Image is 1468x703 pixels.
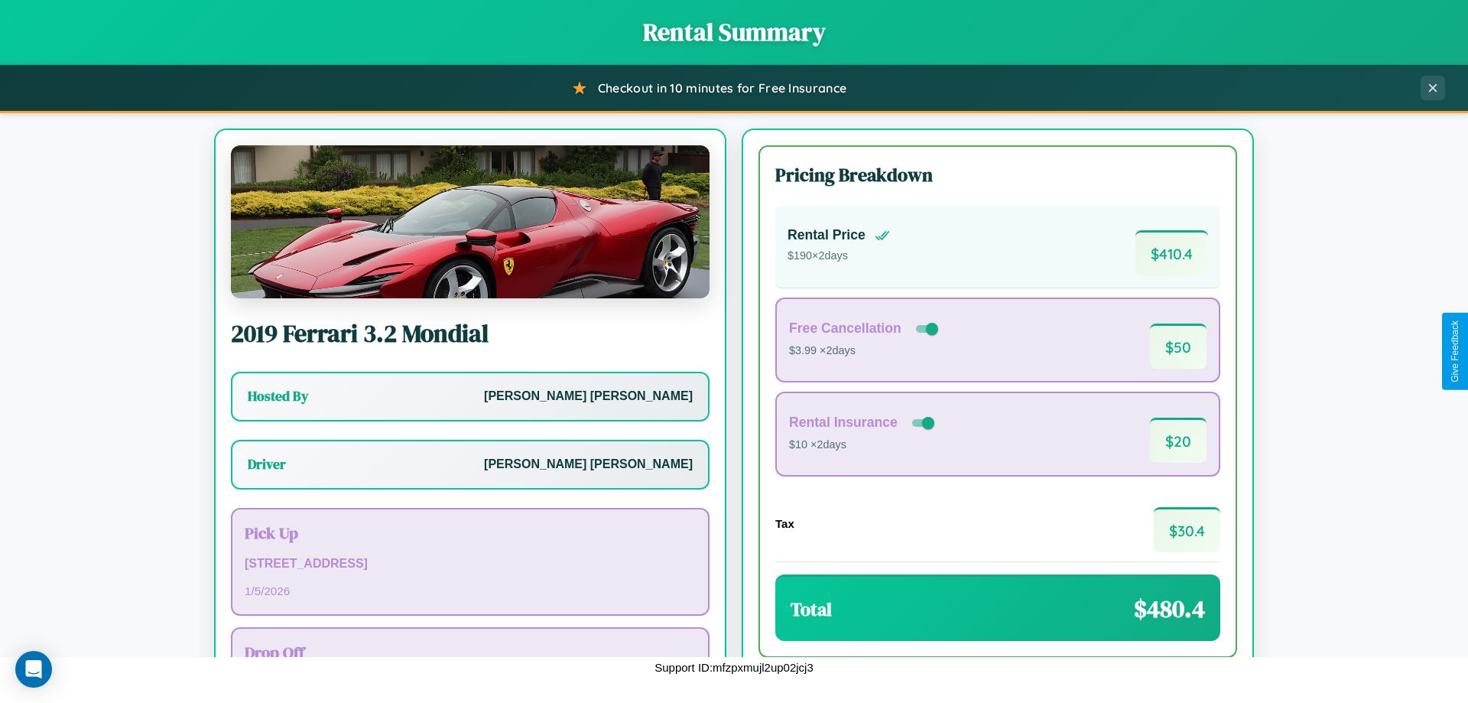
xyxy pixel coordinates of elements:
[248,387,308,405] h3: Hosted By
[654,657,814,678] p: Support ID: mfzpxmujl2up02jcj3
[791,597,832,622] h3: Total
[245,641,696,663] h3: Drop Off
[1450,321,1460,382] div: Give Feedback
[231,317,710,350] h2: 2019 Ferrari 3.2 Mondial
[598,80,846,96] span: Checkout in 10 minutes for Free Insurance
[789,321,901,337] h4: Free Cancellation
[15,651,52,688] div: Open Intercom Messenger
[775,162,1220,187] h3: Pricing Breakdown
[484,386,693,408] p: [PERSON_NAME] [PERSON_NAME]
[788,227,866,243] h4: Rental Price
[231,145,710,298] img: Ferrari 3.2 Mondial
[1154,507,1220,552] span: $ 30.4
[248,455,286,474] h3: Driver
[1150,324,1207,369] span: $ 50
[245,522,696,544] h3: Pick Up
[1134,592,1205,626] span: $ 480.4
[15,15,1453,49] h1: Rental Summary
[245,553,696,575] p: [STREET_ADDRESS]
[788,246,890,266] p: $ 190 × 2 days
[775,517,794,530] h4: Tax
[789,415,898,431] h4: Rental Insurance
[484,454,693,476] p: [PERSON_NAME] [PERSON_NAME]
[789,341,941,361] p: $3.99 × 2 days
[789,435,937,455] p: $10 × 2 days
[1135,230,1208,275] span: $ 410.4
[245,581,696,601] p: 1 / 5 / 2026
[1150,418,1207,463] span: $ 20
